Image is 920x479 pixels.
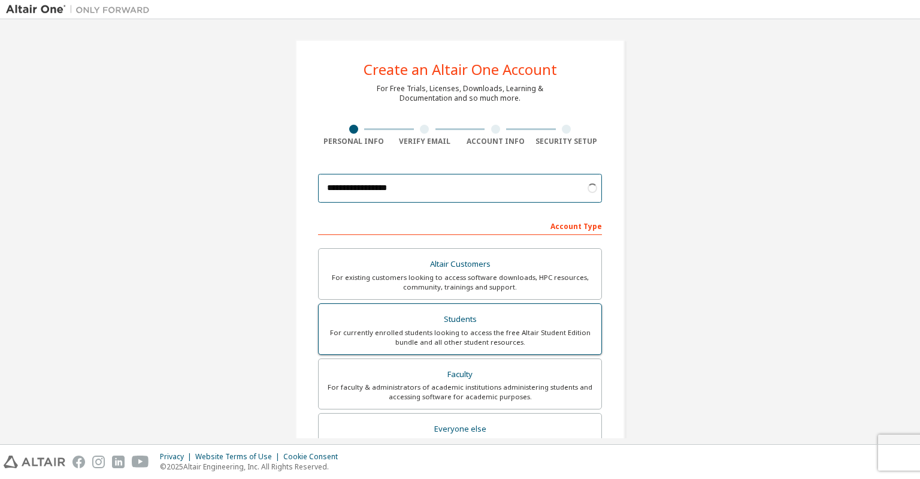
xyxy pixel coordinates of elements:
[326,256,594,273] div: Altair Customers
[326,273,594,292] div: For existing customers looking to access software downloads, HPC resources, community, trainings ...
[364,62,557,77] div: Create an Altair One Account
[318,137,389,146] div: Personal Info
[326,366,594,383] div: Faculty
[326,382,594,402] div: For faculty & administrators of academic institutions administering students and accessing softwa...
[377,84,543,103] div: For Free Trials, Licenses, Downloads, Learning & Documentation and so much more.
[326,328,594,347] div: For currently enrolled students looking to access the free Altair Student Edition bundle and all ...
[326,311,594,328] div: Students
[326,438,594,457] div: For individuals, businesses and everyone else looking to try Altair software and explore our prod...
[460,137,531,146] div: Account Info
[92,456,105,468] img: instagram.svg
[195,452,283,462] div: Website Terms of Use
[4,456,65,468] img: altair_logo.svg
[326,421,594,438] div: Everyone else
[318,216,602,235] div: Account Type
[132,456,149,468] img: youtube.svg
[160,462,345,472] p: © 2025 Altair Engineering, Inc. All Rights Reserved.
[389,137,461,146] div: Verify Email
[283,452,345,462] div: Cookie Consent
[160,452,195,462] div: Privacy
[531,137,603,146] div: Security Setup
[6,4,156,16] img: Altair One
[72,456,85,468] img: facebook.svg
[112,456,125,468] img: linkedin.svg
